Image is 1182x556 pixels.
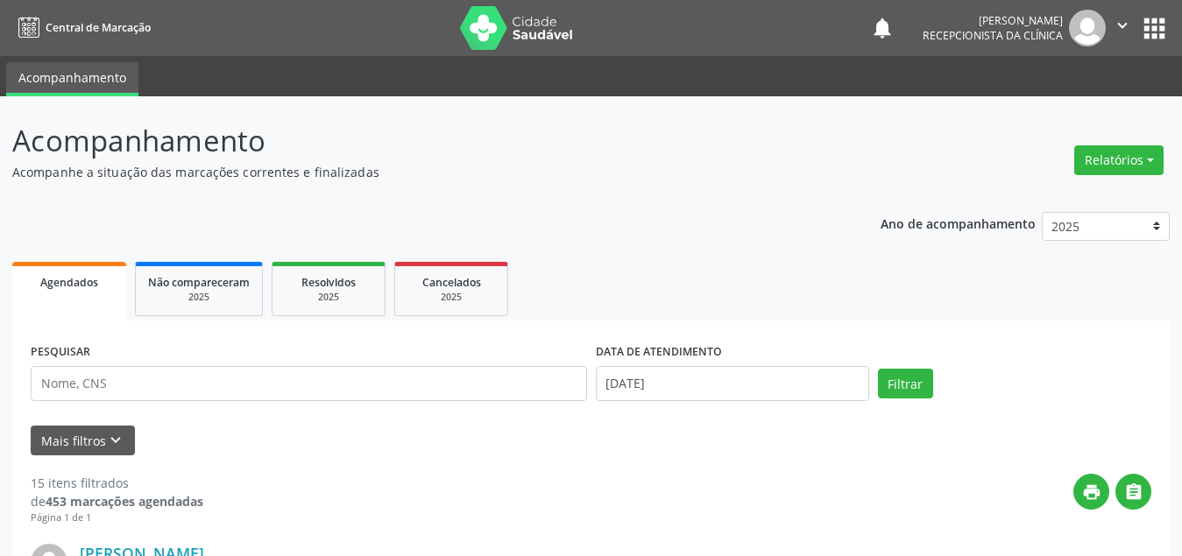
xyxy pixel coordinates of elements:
button: Filtrar [878,369,933,398]
a: Central de Marcação [12,13,151,42]
img: img [1069,10,1106,46]
label: DATA DE ATENDIMENTO [596,339,722,366]
span: Resolvidos [301,275,356,290]
button: notifications [870,16,895,40]
span: Agendados [40,275,98,290]
div: 2025 [148,291,250,304]
div: 2025 [407,291,495,304]
input: Nome, CNS [31,366,587,401]
label: PESQUISAR [31,339,90,366]
a: Acompanhamento [6,62,138,96]
div: Página 1 de 1 [31,510,203,525]
button: apps [1139,13,1170,44]
p: Acompanhamento [12,119,823,163]
div: de [31,492,203,510]
input: Selecione um intervalo [596,366,869,401]
i: keyboard_arrow_down [106,431,125,450]
button:  [1115,474,1151,510]
i:  [1124,482,1143,502]
div: 2025 [285,291,372,304]
button:  [1106,10,1139,46]
div: [PERSON_NAME] [923,13,1063,28]
button: Mais filtroskeyboard_arrow_down [31,426,135,456]
button: Relatórios [1074,145,1164,175]
strong: 453 marcações agendadas [46,493,203,510]
span: Central de Marcação [46,20,151,35]
p: Acompanhe a situação das marcações correntes e finalizadas [12,163,823,181]
button: print [1073,474,1109,510]
p: Ano de acompanhamento [881,212,1036,234]
div: 15 itens filtrados [31,474,203,492]
span: Recepcionista da clínica [923,28,1063,43]
i:  [1113,16,1132,35]
span: Não compareceram [148,275,250,290]
i: print [1082,482,1101,502]
span: Cancelados [422,275,481,290]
